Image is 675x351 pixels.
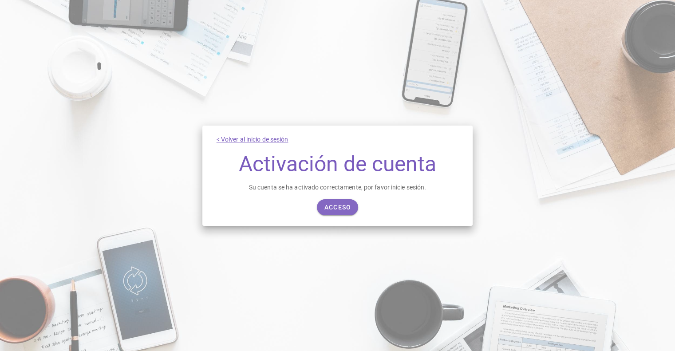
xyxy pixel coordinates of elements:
[217,136,288,143] a: < Volver al inicio de sesión
[239,151,436,177] font: Activación de cuenta
[249,184,426,191] font: Su cuenta se ha activado correctamente, por favor inicie sesión.
[317,199,359,215] a: Acceso
[324,204,351,211] font: Acceso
